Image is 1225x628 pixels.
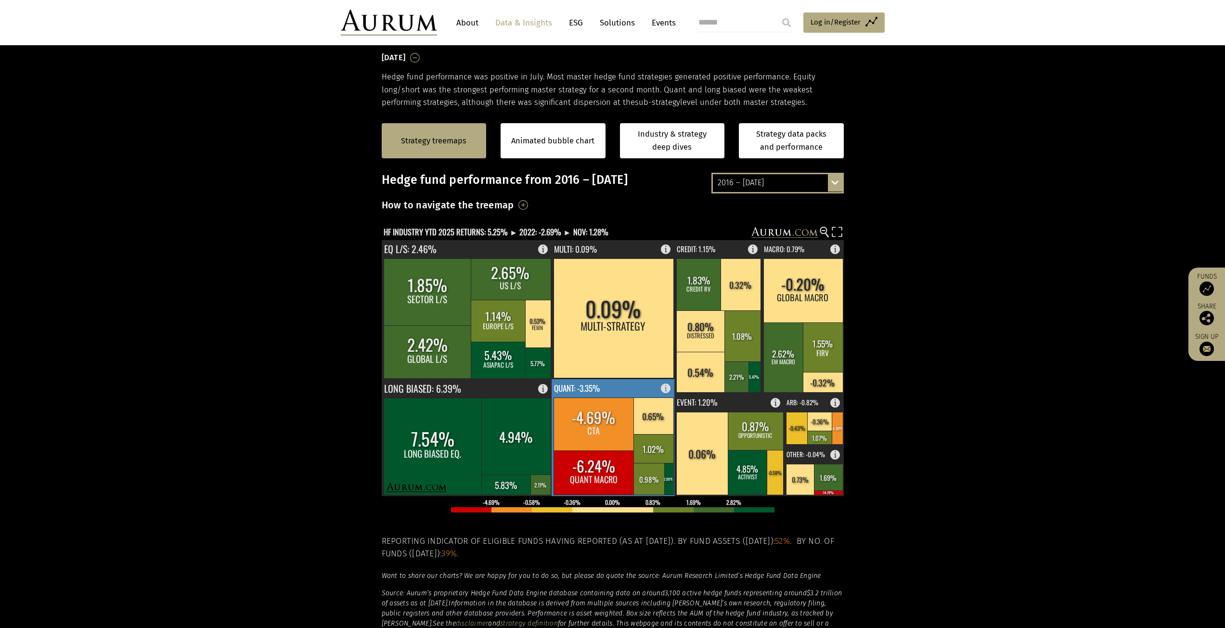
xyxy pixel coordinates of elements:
a: Industry & strategy deep dives [620,123,725,158]
h3: [DATE] [382,51,406,65]
a: Strategy data packs and performance [739,123,844,158]
a: Funds [1193,272,1220,296]
a: About [451,14,483,32]
span: sub-strategy [635,98,680,107]
a: Log in/Register [803,13,885,33]
span: Log in/Register [811,16,861,28]
a: Events [647,14,676,32]
img: Aurum [341,10,437,36]
input: Submit [777,13,796,32]
em: and [488,619,500,628]
em: Source: Aurum’s proprietary Hedge Fund Data Engine database containing data on around [382,589,665,597]
img: Sign up to our newsletter [1199,342,1214,356]
em: 3,100 active hedge funds representing around [665,589,807,597]
em: Information in the database is derived from multiple sources including [PERSON_NAME]’s own resear... [382,599,833,628]
a: Solutions [595,14,640,32]
em: $3.2 trillion of assets as at [DATE] [382,589,842,607]
a: Data & Insights [490,14,557,32]
a: Strategy treemaps [401,135,466,147]
em: See the [433,619,456,628]
a: disclaimer [456,619,489,628]
h3: Hedge fund performance from 2016 – [DATE] [382,173,844,187]
em: Want to share our charts? We are happy for you to do so, but please do quote the source: Aurum Re... [382,572,821,580]
a: strategy definition [500,619,558,628]
span: 52% [775,536,790,546]
div: Share [1193,303,1220,325]
a: Sign up [1193,333,1220,356]
h3: How to navigate the treemap [382,197,514,213]
img: Access Funds [1199,282,1214,296]
h5: Reporting indicator of eligible funds having reported (as at [DATE]). By fund assets ([DATE]): . ... [382,535,844,561]
p: Hedge fund performance was positive in July. Most master hedge fund strategies generated positive... [382,71,844,109]
em: . [447,599,449,607]
img: Share this post [1199,311,1214,325]
a: Animated bubble chart [511,135,594,147]
div: 2016 – [DATE] [713,174,842,192]
a: ESG [564,14,588,32]
span: 39% [441,549,457,559]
